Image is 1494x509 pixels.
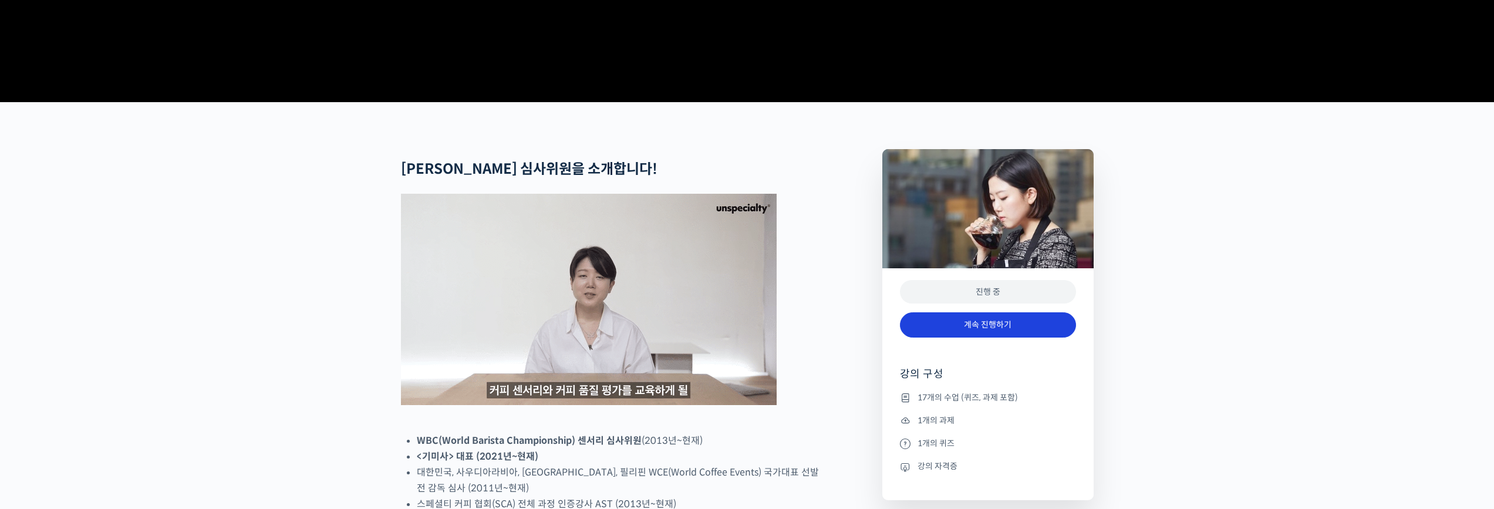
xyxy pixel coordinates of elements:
a: 설정 [151,372,225,402]
a: 대화 [77,372,151,402]
span: 홈 [37,390,44,399]
li: 17개의 수업 (퀴즈, 과제 포함) [900,390,1076,404]
li: 1개의 과제 [900,413,1076,427]
li: 대한민국, 사우디아라비아, [GEOGRAPHIC_DATA], 필리핀 WCE(World Coffee Events) 국가대표 선발전 감독 심사 (2011년~현재) [417,464,820,496]
strong: WBC(World Barista Championship) 센서리 심사위원 [417,434,642,447]
span: 대화 [107,390,122,400]
li: (2013년~현재) [417,433,820,449]
a: 계속 진행하기 [900,312,1076,338]
strong: [PERSON_NAME] 심사위원을 소개합니다 [401,160,652,178]
strong: <기미사> 대표 (2021년~현재) [417,450,538,463]
h4: 강의 구성 [900,367,1076,390]
h2: ! [401,161,820,178]
a: 홈 [4,372,77,402]
li: 1개의 퀴즈 [900,436,1076,450]
div: 진행 중 [900,280,1076,304]
li: 강의 자격증 [900,460,1076,474]
span: 설정 [181,390,195,399]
